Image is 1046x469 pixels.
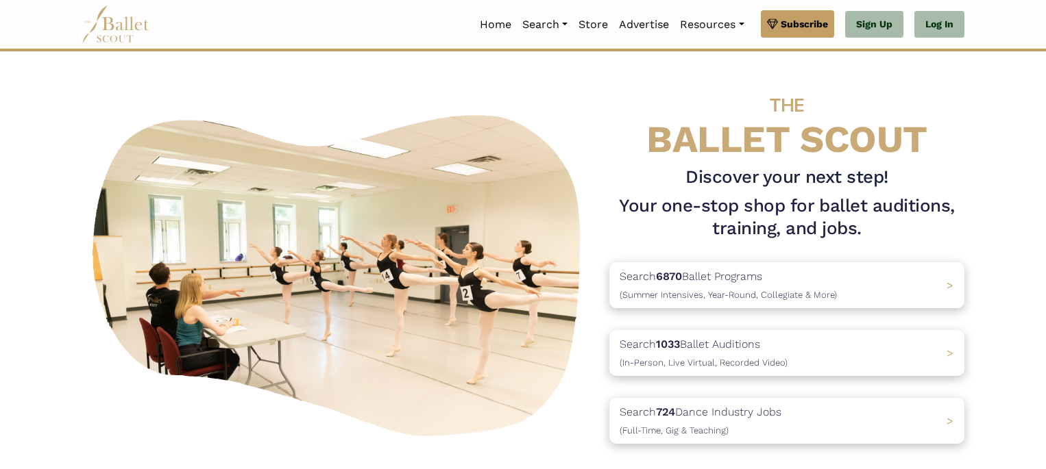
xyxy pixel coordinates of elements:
span: (In-Person, Live Virtual, Recorded Video) [620,357,788,368]
a: Search724Dance Industry Jobs(Full-Time, Gig & Teaching) > [609,398,964,444]
span: THE [770,94,804,116]
b: 6870 [656,270,682,283]
a: Resources [674,10,749,39]
h4: BALLET SCOUT [609,79,964,160]
a: Home [474,10,517,39]
a: Search1033Ballet Auditions(In-Person, Live Virtual, Recorded Video) > [609,330,964,376]
a: Store [573,10,613,39]
span: (Summer Intensives, Year-Round, Collegiate & More) [620,290,837,300]
span: > [947,414,953,427]
img: A group of ballerinas talking to each other in a ballet studio [82,100,598,444]
a: Subscribe [761,10,834,38]
a: Log In [914,11,964,38]
p: Search Dance Industry Jobs [620,403,781,438]
b: 724 [656,405,675,418]
h3: Discover your next step! [609,166,964,189]
p: Search Ballet Auditions [620,335,788,370]
a: Advertise [613,10,674,39]
span: Subscribe [781,16,828,31]
span: (Full-Time, Gig & Teaching) [620,425,729,435]
h1: Your one-stop shop for ballet auditions, training, and jobs. [609,194,964,241]
a: Sign Up [845,11,903,38]
a: Search6870Ballet Programs(Summer Intensives, Year-Round, Collegiate & More)> [609,262,964,308]
span: > [947,279,953,292]
img: gem.svg [767,16,778,31]
p: Search Ballet Programs [620,268,837,303]
span: > [947,346,953,359]
b: 1033 [656,338,680,351]
a: Search [517,10,573,39]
